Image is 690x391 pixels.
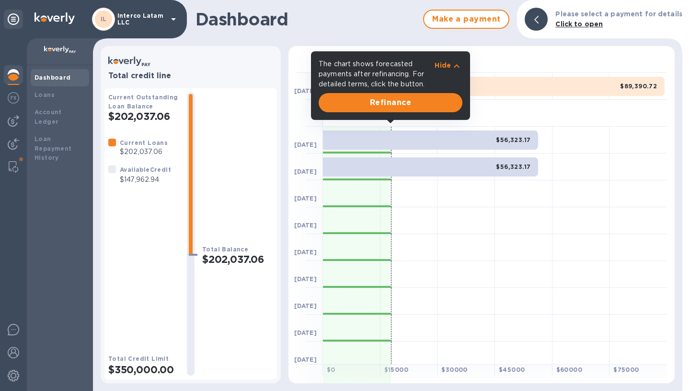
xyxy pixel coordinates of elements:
button: Make a payment [423,10,509,29]
b: $ 45000 [499,366,525,373]
b: $56,323.17 [496,163,530,170]
img: Logo [34,12,75,24]
b: IL [101,15,107,23]
b: $ 30000 [441,366,467,373]
button: Hide [435,60,462,70]
b: Dashboard [34,74,71,81]
button: Refinance [319,93,462,112]
p: The chart shows forecasted payments after refinancing. For detailed terms, click the button. [319,59,435,89]
b: [DATE] [294,302,317,309]
b: [DATE] [294,275,317,283]
b: [DATE] [294,222,317,229]
b: $89,390.72 [620,83,657,90]
b: $ 75000 [613,366,639,373]
b: Please select a payment for details [555,10,682,18]
b: Loan Repayment History [34,135,72,162]
p: Interco Latam LLC [117,12,165,26]
b: [DATE] [294,356,317,363]
b: [DATE] [294,249,317,256]
h3: Total credit line [108,71,273,81]
span: Make a payment [432,13,501,25]
p: $147,962.94 [120,175,171,185]
b: Click to open [555,20,603,28]
b: $ 15000 [384,366,408,373]
b: Current Loans [120,139,168,146]
p: $202,037.06 [120,147,168,157]
span: Refinance [326,97,455,108]
b: Current Outstanding Loan Balance [108,94,178,110]
h2: $202,037.06 [108,110,179,122]
b: [DATE] [294,168,317,175]
b: $ 60000 [556,366,582,373]
img: Foreign exchange [8,92,19,104]
b: Total Balance [202,246,248,253]
b: $56,323.17 [496,136,530,143]
p: Hide [435,60,451,70]
b: Account Ledger [34,108,62,125]
b: Total Credit Limit [108,355,169,362]
div: Unpin categories [4,10,23,29]
b: Available Credit [120,166,171,173]
h2: $202,037.06 [202,253,273,265]
h2: $350,000.00 [108,364,179,376]
b: [DATE] [294,141,317,148]
b: Loans [34,91,55,98]
b: [DATE] [294,195,317,202]
b: [DATE] [294,329,317,336]
h1: Dashboard [195,9,418,29]
b: [DATE] [294,87,317,95]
